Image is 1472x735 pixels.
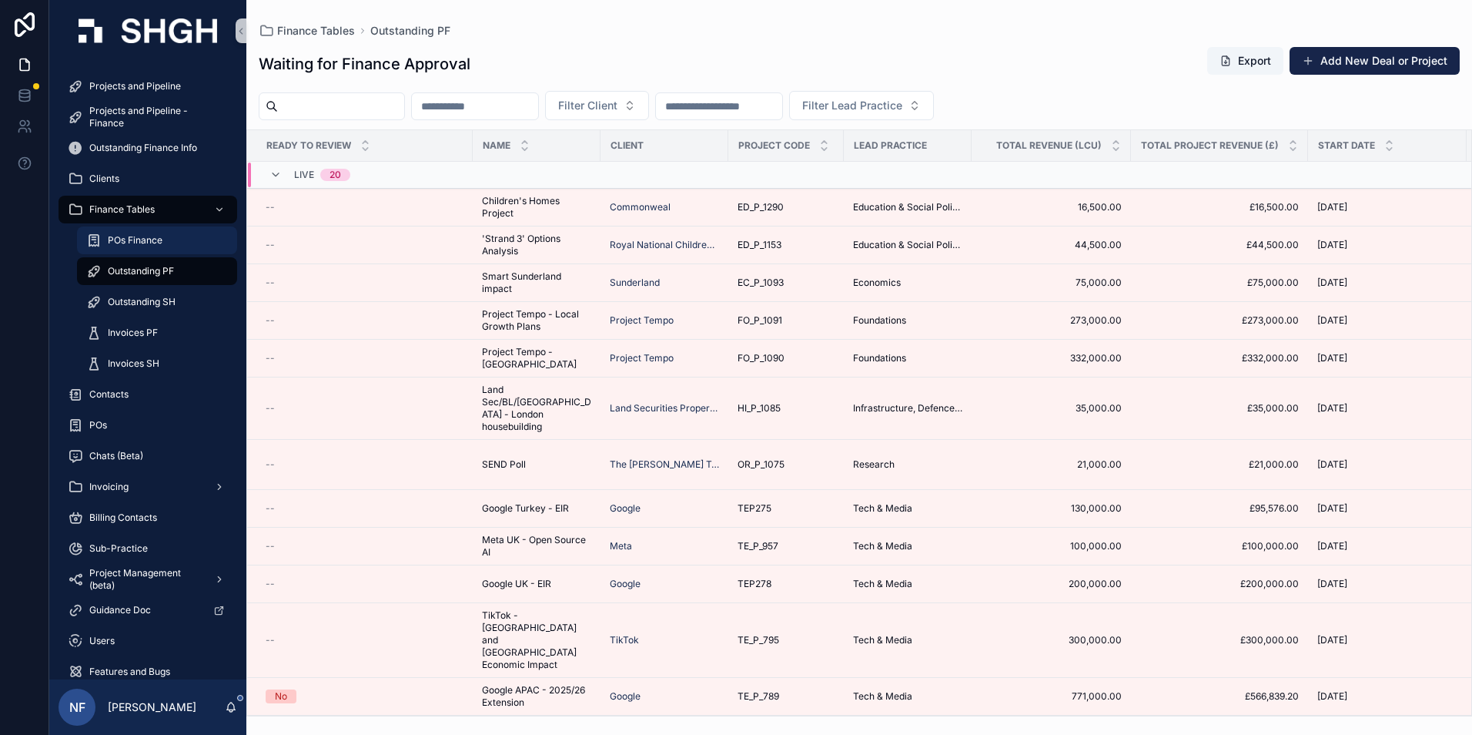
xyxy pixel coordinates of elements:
[738,634,779,646] span: TE_P_795
[738,502,835,515] a: TEP275
[611,139,644,152] span: Client
[738,239,781,251] span: ED_P_1153
[1140,540,1299,552] span: £100,000.00
[266,201,463,213] a: --
[266,540,275,552] span: --
[1317,201,1457,213] a: [DATE]
[789,91,934,120] button: Select Button
[266,352,463,364] a: --
[738,402,781,414] span: HI_P_1085
[266,578,275,590] span: --
[108,234,162,247] span: POs Finance
[89,512,157,524] span: Billing Contacts
[738,352,785,364] span: FO_P_1090
[853,239,962,251] a: Education & Social Policy
[610,314,674,327] a: Project Tempo
[1317,540,1457,552] a: [DATE]
[981,277,1122,289] span: 75,000.00
[1317,239,1347,251] span: [DATE]
[1140,239,1299,251] span: £44,500.00
[738,458,785,471] span: OR_P_1075
[610,352,674,364] a: Project Tempo
[266,352,275,364] span: --
[853,314,962,327] a: Foundations
[482,578,591,590] a: Google UK - EIR
[89,203,155,216] span: Finance Tables
[266,634,463,646] a: --
[853,402,962,414] a: Infrastructure, Defence, Industrial, Transport
[545,91,649,120] button: Select Button
[77,227,237,254] a: POs Finance
[610,540,719,552] a: Meta
[266,578,463,590] a: --
[610,458,719,471] span: The [PERSON_NAME] Trust
[89,388,129,401] span: Contacts
[482,384,591,433] a: Land Sec/BL/[GEOGRAPHIC_DATA] - London housebuilding
[1140,402,1299,414] span: £35,000.00
[277,23,355,39] span: Finance Tables
[1317,540,1347,552] span: [DATE]
[1317,634,1347,646] span: [DATE]
[59,627,237,655] a: Users
[59,504,237,532] a: Billing Contacts
[738,277,835,289] a: EC_P_1093
[738,239,835,251] a: ED_P_1153
[1140,690,1299,703] span: £566,839.20
[59,134,237,162] a: Outstanding Finance Info
[482,346,591,371] a: Project Tempo - [GEOGRAPHIC_DATA]
[108,327,158,339] span: Invoices PF
[370,23,450,39] span: Outstanding PF
[482,270,591,295] span: Smart Sunderland impact
[69,698,85,717] span: NF
[738,540,778,552] span: TE_P_957
[1317,578,1347,590] span: [DATE]
[610,201,719,213] a: Commonweal
[853,458,962,471] a: Research
[853,690,962,703] a: Tech & Media
[89,105,222,129] span: Projects and Pipeline - Finance
[108,357,159,370] span: Invoices SH
[738,139,810,152] span: Project Code
[1317,201,1347,213] span: [DATE]
[853,201,962,213] span: Education & Social Policy
[738,540,835,552] a: TE_P_957
[59,566,237,593] a: Project Management (beta)
[266,314,275,327] span: --
[610,690,641,703] a: Google
[981,502,1122,515] span: 130,000.00
[610,634,639,646] span: TikTok
[854,139,927,152] span: Lead Practice
[1317,352,1347,364] span: [DATE]
[853,540,912,552] span: Tech & Media
[482,308,591,333] a: Project Tempo - Local Growth Plans
[482,684,591,709] span: Google APAC - 2025/26 Extension
[610,239,719,251] span: Royal National Children's Springboard Foundation
[1317,402,1347,414] span: [DATE]
[1140,458,1299,471] a: £21,000.00
[1141,139,1279,152] span: Total Project Revenue (£)
[981,540,1122,552] span: 100,000.00
[482,195,591,220] span: Children's Homes Project
[266,402,463,414] a: --
[610,540,632,552] a: Meta
[981,314,1122,327] span: 273,000.00
[482,233,591,257] span: 'Strand 3' Options Analysis
[1140,314,1299,327] a: £273,000.00
[610,502,641,515] a: Google
[853,690,912,703] span: Tech & Media
[610,352,719,364] a: Project Tempo
[482,534,591,559] a: Meta UK - Open Source AI
[294,169,314,181] span: Live
[59,381,237,408] a: Contacts
[266,502,463,515] a: --
[259,23,355,39] a: Finance Tables
[482,502,569,515] span: Google Turkey - EIR
[1140,502,1299,515] span: £95,576.00
[981,634,1122,646] span: 300,000.00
